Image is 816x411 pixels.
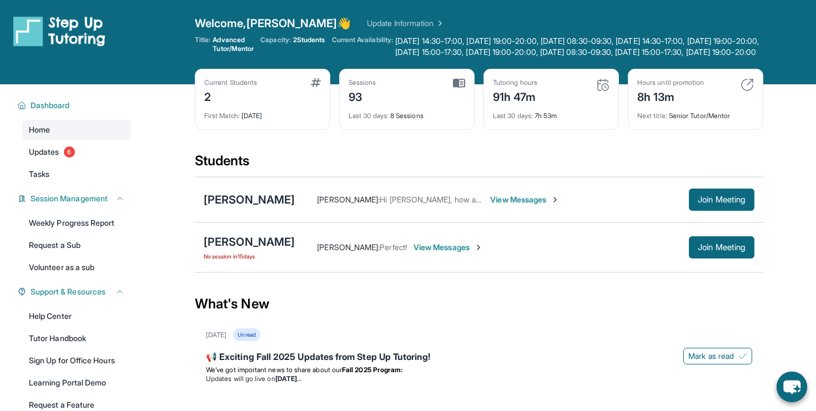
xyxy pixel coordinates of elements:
[637,87,704,105] div: 8h 13m
[493,78,537,87] div: Tutoring hours
[29,146,59,158] span: Updates
[414,242,483,253] span: View Messages
[688,351,734,362] span: Mark as read
[213,35,254,53] span: Advanced Tutor/Mentor
[204,78,257,87] div: Current Students
[367,18,445,29] a: Update Information
[204,87,257,105] div: 2
[293,35,325,44] span: 2 Students
[26,193,124,204] button: Session Management
[275,374,301,383] strong: [DATE]
[689,189,754,211] button: Join Meeting
[342,366,402,374] strong: Fall 2025 Program:
[26,100,124,111] button: Dashboard
[206,366,342,374] span: We’ve got important news to share about our
[22,351,131,371] a: Sign Up for Office Hours
[31,100,70,111] span: Dashboard
[22,235,131,255] a: Request a Sub
[29,124,50,135] span: Home
[474,243,483,252] img: Chevron-Right
[493,87,537,105] div: 91h 47m
[22,373,131,393] a: Learning Portal Demo
[311,78,321,87] img: card
[260,35,291,44] span: Capacity:
[206,374,752,383] li: Updates will go live on
[777,372,807,402] button: chat-button
[317,195,380,204] span: [PERSON_NAME] :
[13,16,105,47] img: logo
[738,352,747,361] img: Mark as read
[434,18,445,29] img: Chevron Right
[31,286,105,297] span: Support & Resources
[395,35,763,58] span: [DATE] 14:30-17:00, [DATE] 19:00-20:00, [DATE] 08:30-09:30, [DATE] 14:30-17:00, [DATE] 19:00-20:0...
[349,105,465,120] div: 8 Sessions
[741,78,754,92] img: card
[233,328,260,341] div: Unread
[204,192,295,207] div: [PERSON_NAME]
[349,111,389,120] span: Last 30 days :
[551,195,560,204] img: Chevron-Right
[22,142,131,162] a: Updates6
[683,348,752,364] button: Mark as read
[349,78,376,87] div: Sessions
[493,111,533,120] span: Last 30 days :
[22,306,131,326] a: Help Center
[29,169,49,180] span: Tasks
[453,78,465,88] img: card
[204,252,295,261] span: No session in 15 days
[349,87,376,105] div: 93
[22,120,131,140] a: Home
[206,331,226,339] div: [DATE]
[22,328,131,348] a: Tutor Handbook
[206,350,752,366] div: 📢 Exciting Fall 2025 Updates from Step Up Tutoring!
[596,78,610,92] img: card
[204,234,295,250] div: [PERSON_NAME]
[689,236,754,258] button: Join Meeting
[637,105,754,120] div: Senior Tutor/Mentor
[637,78,704,87] div: Hours until promotion
[490,194,560,205] span: View Messages
[380,242,407,252] span: Perfect!
[64,146,75,158] span: 6
[380,195,618,204] span: Hi [PERSON_NAME], how are you? See you [DATE] at six thank you.
[195,35,210,53] span: Title:
[637,111,667,120] span: Next title :
[22,164,131,184] a: Tasks
[22,213,131,233] a: Weekly Progress Report
[204,105,321,120] div: [DATE]
[195,280,763,328] div: What's New
[26,286,124,297] button: Support & Resources
[698,244,746,251] span: Join Meeting
[317,242,380,252] span: [PERSON_NAME] :
[195,16,351,31] span: Welcome, [PERSON_NAME] 👋
[195,152,763,176] div: Students
[204,111,240,120] span: First Match :
[698,196,746,203] span: Join Meeting
[493,105,610,120] div: 7h 53m
[31,193,108,204] span: Session Management
[332,35,393,58] span: Current Availability:
[22,257,131,277] a: Volunteer as a sub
